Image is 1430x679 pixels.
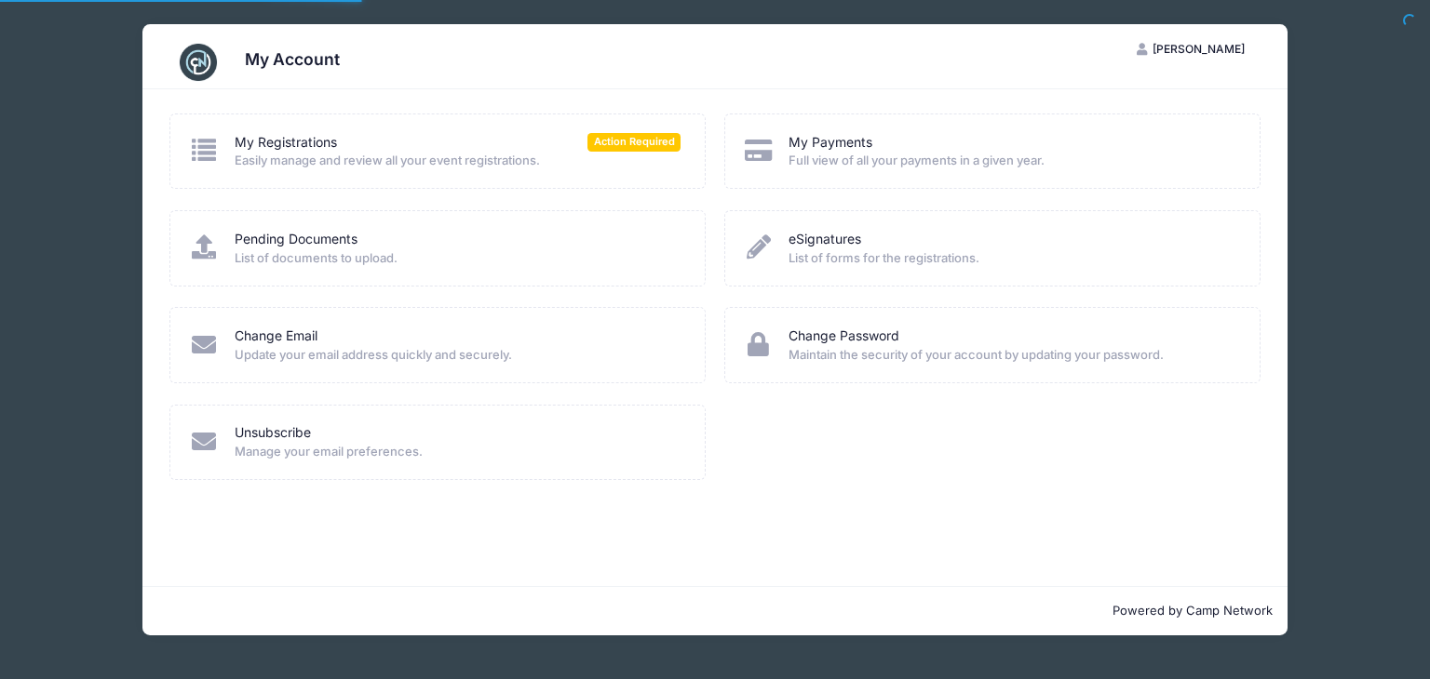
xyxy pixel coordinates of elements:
img: CampNetwork [180,44,217,81]
span: Easily manage and review all your event registrations. [235,152,681,170]
a: Change Email [235,326,317,346]
span: Action Required [587,133,681,151]
a: Pending Documents [235,230,357,249]
a: My Registrations [235,133,337,153]
button: [PERSON_NAME] [1121,33,1261,65]
span: List of documents to upload. [235,249,681,268]
span: Full view of all your payments in a given year. [789,152,1235,170]
span: [PERSON_NAME] [1153,42,1245,56]
span: Update your email address quickly and securely. [235,346,681,365]
a: eSignatures [789,230,861,249]
a: Change Password [789,326,899,346]
span: List of forms for the registrations. [789,249,1235,268]
a: Unsubscribe [235,423,311,443]
span: Maintain the security of your account by updating your password. [789,346,1235,365]
p: Powered by Camp Network [157,602,1273,620]
h3: My Account [245,49,340,69]
span: Manage your email preferences. [235,443,681,461]
a: My Payments [789,133,872,153]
